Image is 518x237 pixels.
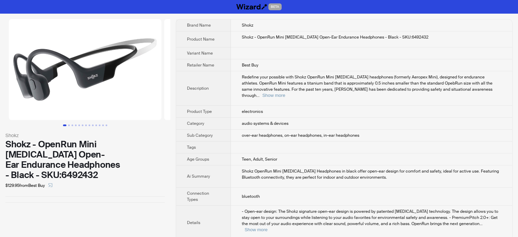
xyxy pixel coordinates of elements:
span: Tags [187,145,196,150]
button: Go to slide 1 [63,124,66,126]
button: Go to slide 12 [102,124,104,126]
div: Shokz - OpenRun Mini [MEDICAL_DATA] Open-Ear Endurance Headphones - Black - SKU:6492432 [5,139,165,180]
span: Product Name [187,36,215,42]
button: Go to slide 6 [82,124,83,126]
span: Connection Types [187,191,209,202]
img: Shokz - OpenRun Mini Bone Conduction Open-Ear Endurance Headphones - Black - SKU:6492432 image 1 [9,19,161,120]
span: ... [480,221,483,226]
button: Go to slide 3 [72,124,73,126]
button: Go to slide 7 [85,124,87,126]
button: Go to slide 8 [89,124,90,126]
button: Go to slide 4 [75,124,77,126]
span: select [48,183,52,187]
span: Category [187,121,204,126]
span: Details [187,220,200,225]
button: Go to slide 11 [99,124,100,126]
span: Description [187,86,209,91]
div: Redefine your possible with Shokz OpenRun Mini bone conduction headphones (formerly Aeropex Mini)... [242,74,501,99]
button: Go to slide 10 [95,124,97,126]
span: Teen, Adult, Senior [242,157,277,162]
div: Shokz [5,132,165,139]
span: Variant Name [187,50,213,56]
div: $129.95 from Best Buy [5,180,165,191]
button: Go to slide 13 [106,124,107,126]
span: Best Buy [242,62,258,68]
span: Retailer Name [187,62,214,68]
button: Go to slide 2 [68,124,70,126]
span: - Open-ear design: The Shokz signature open-ear design is powered by patented [MEDICAL_DATA] tech... [242,209,498,226]
span: BETA [268,3,282,10]
span: ... [256,93,260,98]
button: Go to slide 9 [92,124,94,126]
span: audio systems & devices [242,121,288,126]
span: electronics [242,109,263,114]
span: Ai Summary [187,174,210,179]
span: Brand Name [187,23,211,28]
button: Expand [245,227,267,232]
span: Age Groups [187,157,209,162]
span: Product Type [187,109,212,114]
div: - Open-ear design: The Shokz signature open-ear design is powered by patented bone conduction tec... [242,208,501,233]
button: Expand [262,93,285,98]
div: Shokz OpenRun Mini Bone Conduction Headphones in black offer open-ear design for comfort and safe... [242,168,501,180]
span: Redefine your possible with Shokz OpenRun Mini [MEDICAL_DATA] headphones (formerly Aeropex Mini),... [242,74,492,98]
span: Sub Category [187,133,213,138]
span: bluetooth [242,194,260,199]
div: Shokz - OpenRun Mini Bone Conduction Open-Ear Endurance Headphones - Black - SKU:6492432 [242,34,501,40]
button: Go to slide 5 [78,124,80,126]
span: Shokz [242,23,253,28]
span: over-ear headphones, on-ear headphones, in-ear headphones [242,133,359,138]
img: Shokz - OpenRun Mini Bone Conduction Open-Ear Endurance Headphones - Black - SKU:6492432 image 2 [164,19,317,120]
